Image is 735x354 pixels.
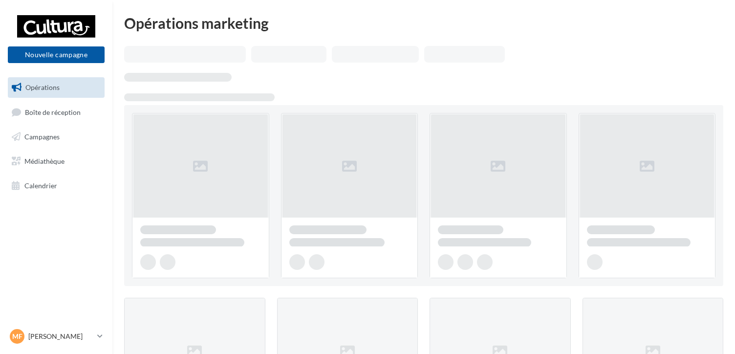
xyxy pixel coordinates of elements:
[6,77,107,98] a: Opérations
[24,133,60,141] span: Campagnes
[6,176,107,196] a: Calendrier
[8,46,105,63] button: Nouvelle campagne
[24,181,57,189] span: Calendrier
[6,102,107,123] a: Boîte de réception
[25,83,60,91] span: Opérations
[12,332,22,341] span: MF
[25,108,81,116] span: Boîte de réception
[24,157,65,165] span: Médiathèque
[8,327,105,346] a: MF [PERSON_NAME]
[6,151,107,172] a: Médiathèque
[6,127,107,147] a: Campagnes
[28,332,93,341] p: [PERSON_NAME]
[124,16,723,30] div: Opérations marketing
